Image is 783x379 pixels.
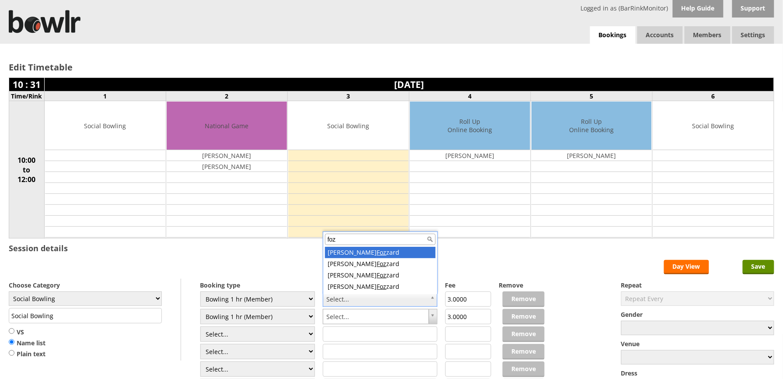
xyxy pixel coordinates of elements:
[377,271,387,279] span: Foz
[325,281,436,292] div: [PERSON_NAME] zard
[377,282,387,291] span: Foz
[377,260,387,268] span: Foz
[325,270,436,281] div: [PERSON_NAME] zard
[325,258,436,270] div: [PERSON_NAME] zard
[377,248,387,256] span: Foz
[325,247,436,258] div: [PERSON_NAME] zard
